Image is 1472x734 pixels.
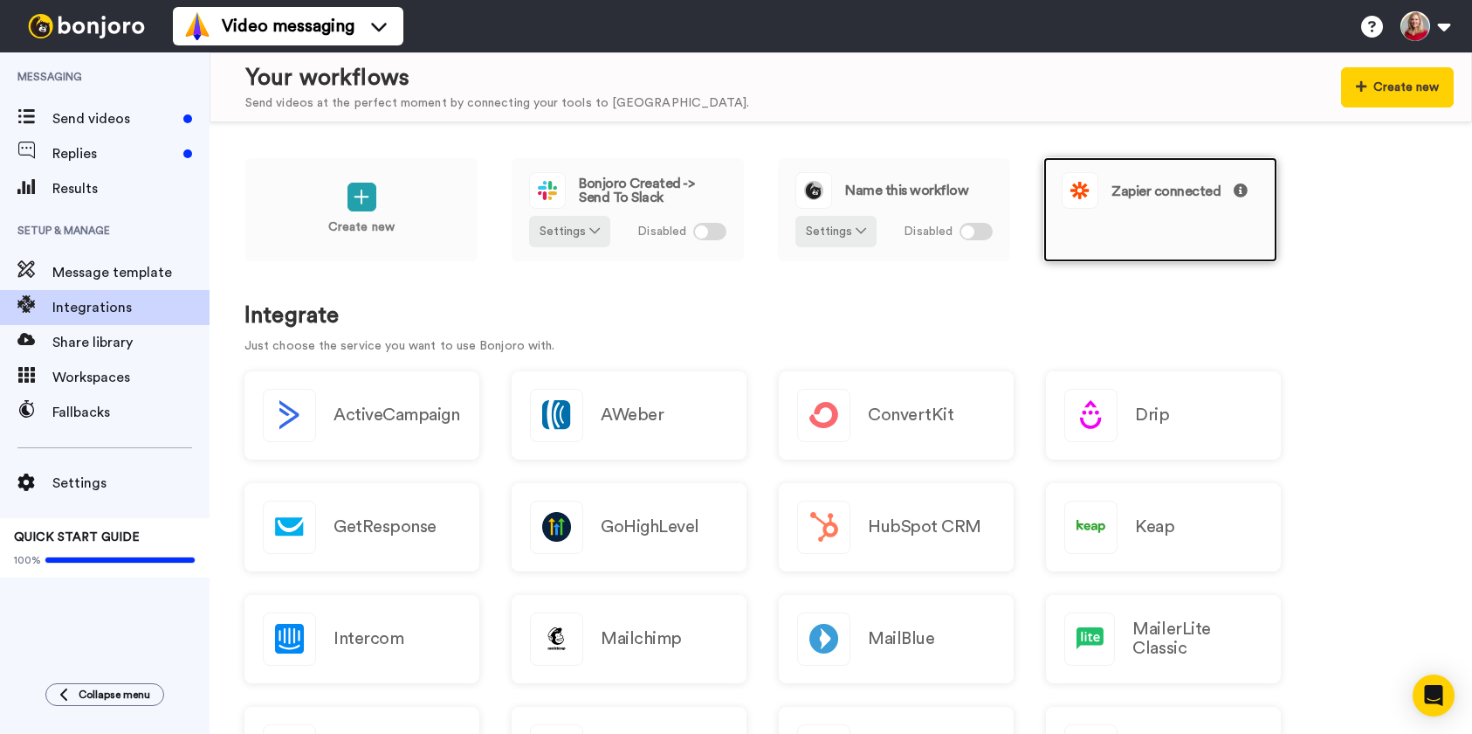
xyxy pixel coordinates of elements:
span: Fallbacks [52,402,210,423]
img: logo_activecampaign.svg [264,390,315,441]
img: logo_aweber.svg [531,390,582,441]
a: HubSpot CRM [779,483,1014,571]
a: Create new [244,157,478,262]
h2: Intercom [334,629,403,648]
span: 100% [14,553,41,567]
h2: MailBlue [868,629,934,648]
span: Collapse menu [79,688,150,702]
span: Zapier connected [1111,183,1248,198]
div: Open Intercom Messenger [1413,675,1455,717]
a: Zapier connected [1043,157,1277,262]
span: Video messaging [222,14,354,38]
div: Send videos at the perfect moment by connecting your tools to [GEOGRAPHIC_DATA]. [245,94,749,113]
span: Results [52,178,210,199]
span: QUICK START GUIDE [14,531,140,544]
img: logo_slack.svg [530,173,565,208]
button: Settings [795,216,877,247]
img: logo_gohighlevel.png [531,502,582,553]
h2: MailerLite Classic [1132,620,1262,658]
img: logo_getresponse.svg [264,502,315,553]
a: Bonjoro Created -> Send To SlackSettings Disabled [511,157,745,262]
img: logo_mailerlite.svg [1065,613,1114,665]
span: Send videos [52,108,176,129]
a: Mailchimp [512,595,746,683]
img: logo_mailchimp.svg [531,613,582,665]
p: Create new [328,218,395,237]
h2: AWeber [601,405,664,425]
img: logo_keap.svg [1065,502,1117,553]
span: Workspaces [52,367,210,388]
span: Disabled [637,223,686,241]
span: Message template [52,262,210,283]
a: Name this workflowSettings Disabled [777,157,1011,262]
button: Collapse menu [45,683,164,706]
img: logo_drip.svg [1065,390,1117,441]
button: Settings [529,216,610,247]
h2: Mailchimp [601,629,682,648]
h2: GetResponse [334,517,437,537]
img: vm-color.svg [183,12,211,40]
a: Keap [1046,483,1281,571]
h1: Integrate [244,303,1437,329]
img: logo_hubspot.svg [798,502,849,553]
a: Drip [1046,371,1281,460]
h2: ActiveCampaign [334,405,459,425]
a: AWeber [512,371,746,460]
a: GoHighLevel [512,483,746,571]
h2: Drip [1135,405,1169,425]
button: ActiveCampaign [244,371,479,460]
span: Disabled [904,223,953,241]
h2: GoHighLevel [601,517,699,537]
span: Replies [52,143,176,164]
img: bj-logo-header-white.svg [21,14,152,38]
img: logo_round_yellow.svg [796,173,831,208]
span: Integrations [52,297,210,318]
a: GetResponse [244,483,479,571]
img: logo_mailblue.png [798,613,849,665]
span: Name this workflow [845,183,968,197]
div: Your workflows [245,62,749,94]
a: MailerLite Classic [1046,595,1281,683]
button: Create new [1341,67,1454,107]
img: logo_convertkit.svg [798,390,849,441]
h2: Keap [1135,517,1174,537]
a: MailBlue [779,595,1014,683]
a: Intercom [244,595,479,683]
p: Just choose the service you want to use Bonjoro with. [244,337,1437,356]
img: logo_intercom.svg [264,613,315,665]
h2: HubSpot CRM [868,517,981,537]
span: Settings [52,473,210,494]
span: Bonjoro Created -> Send To Slack [579,177,726,204]
a: ConvertKit [779,371,1014,460]
span: Share library [52,332,210,353]
h2: ConvertKit [868,405,953,425]
img: logo_zapier.svg [1063,173,1097,208]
